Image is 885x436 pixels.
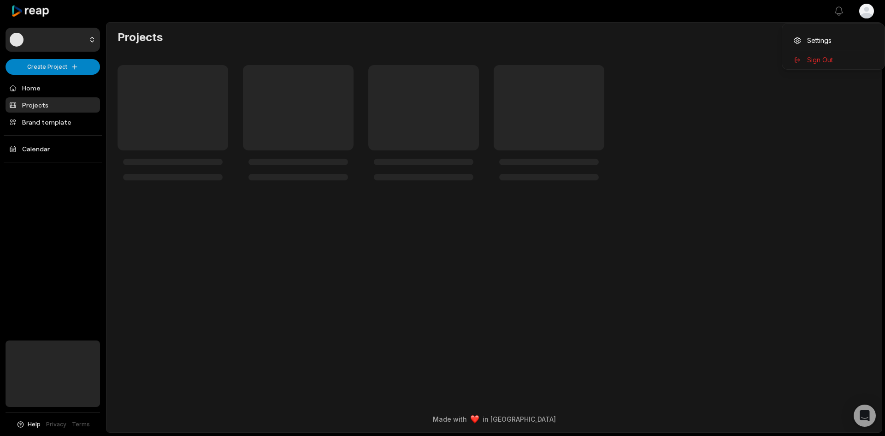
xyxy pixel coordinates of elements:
[72,420,90,429] a: Terms
[6,80,100,96] a: Home
[807,55,833,65] span: Sign Out
[6,59,100,75] button: Create Project
[115,414,873,424] div: Made with in [GEOGRAPHIC_DATA]
[6,114,100,130] a: Brand template
[854,405,876,427] div: Open Intercom Messenger
[118,30,163,45] h2: Projects
[471,415,479,424] img: heart emoji
[6,141,100,156] a: Calendar
[6,97,100,113] a: Projects
[46,420,66,429] a: Privacy
[28,420,41,429] span: Help
[807,36,832,45] span: Settings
